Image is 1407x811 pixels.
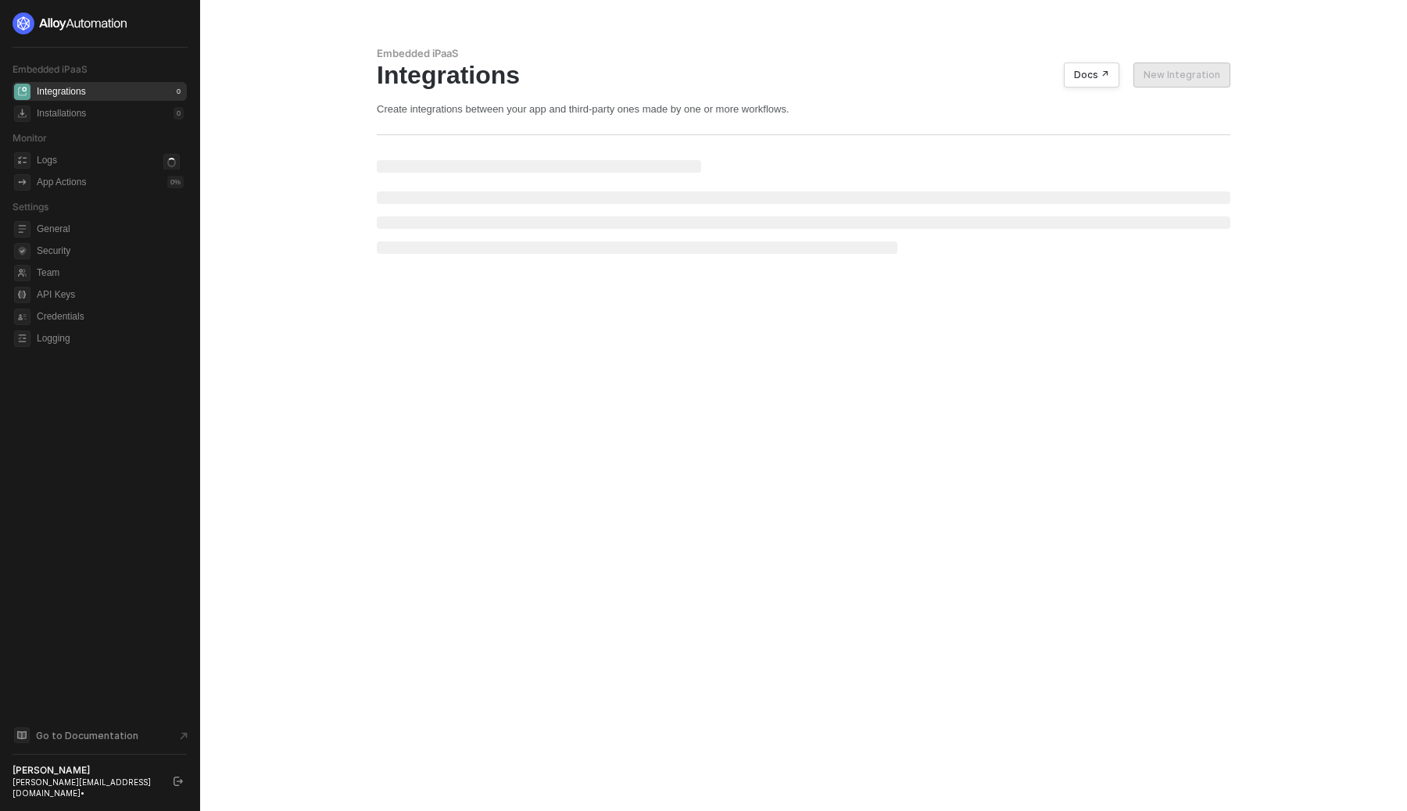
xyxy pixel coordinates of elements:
[14,152,30,169] span: icon-logs
[37,263,184,282] span: Team
[13,726,188,745] a: Knowledge Base
[13,764,159,777] div: [PERSON_NAME]
[14,330,30,347] span: logging
[13,13,187,34] a: logo
[1074,69,1109,81] div: Docs ↗
[14,174,30,191] span: icon-app-actions
[13,63,88,75] span: Embedded iPaaS
[377,102,1230,116] div: Create integrations between your app and third-party ones made by one or more workflows.
[1133,63,1230,88] button: New Integration
[14,105,30,122] span: installations
[13,777,159,798] div: [PERSON_NAME][EMAIL_ADDRESS][DOMAIN_NAME] •
[37,107,86,120] div: Installations
[37,85,86,98] div: Integrations
[14,221,30,238] span: general
[377,60,1230,90] div: Integrations
[167,176,184,188] div: 0 %
[37,285,184,304] span: API Keys
[14,309,30,325] span: credentials
[1064,63,1119,88] button: Docs ↗
[37,220,184,238] span: General
[14,243,30,259] span: security
[174,777,183,786] span: logout
[37,154,57,167] div: Logs
[14,265,30,281] span: team
[37,307,184,326] span: Credentials
[377,47,1230,60] div: Embedded iPaaS
[14,84,30,100] span: integrations
[36,729,138,742] span: Go to Documentation
[13,201,48,213] span: Settings
[13,13,128,34] img: logo
[37,176,86,189] div: App Actions
[176,728,192,744] span: document-arrow
[13,132,47,144] span: Monitor
[14,727,30,743] span: documentation
[174,107,184,120] div: 0
[174,85,184,98] div: 0
[37,241,184,260] span: Security
[37,329,184,348] span: Logging
[14,287,30,303] span: api-key
[163,154,180,170] span: icon-loader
